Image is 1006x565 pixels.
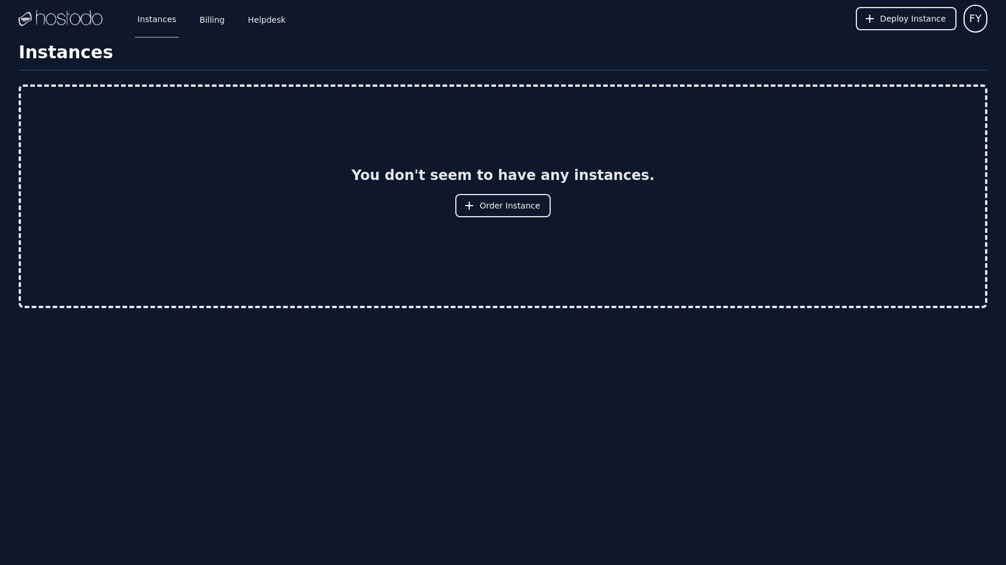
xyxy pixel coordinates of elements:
[19,10,102,27] img: Logo
[352,166,655,185] h2: You don't seem to have any instances.
[19,42,987,70] h1: Instances
[856,7,957,30] button: Deploy Instance
[964,5,987,33] button: User menu
[480,200,540,211] span: Order Instance
[969,10,982,27] span: FY
[455,194,551,217] button: Order Instance
[880,13,946,24] span: Deploy Instance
